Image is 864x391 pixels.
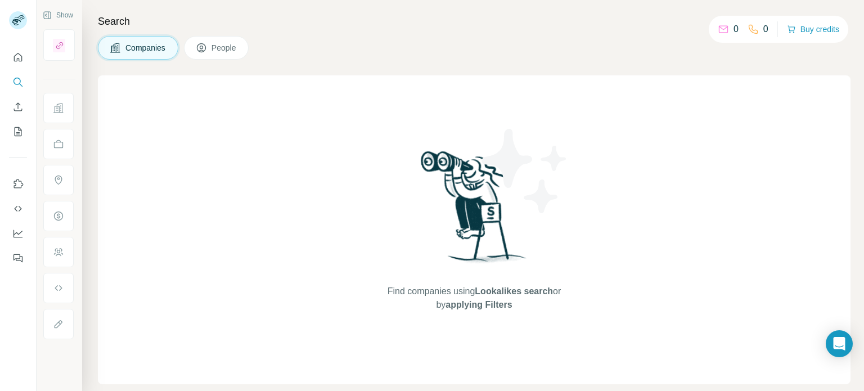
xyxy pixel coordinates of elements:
img: Surfe Illustration - Woman searching with binoculars [416,148,533,273]
span: Lookalikes search [475,286,553,296]
button: Use Surfe API [9,199,27,219]
button: Feedback [9,248,27,268]
button: Quick start [9,47,27,68]
button: My lists [9,122,27,142]
span: Companies [125,42,166,53]
button: Show [35,7,81,24]
span: People [211,42,237,53]
span: applying Filters [445,300,512,309]
button: Search [9,72,27,92]
h4: Search [98,14,850,29]
button: Use Surfe on LinkedIn [9,174,27,194]
span: Find companies using or by [384,285,564,312]
img: Surfe Illustration - Stars [474,120,575,222]
button: Enrich CSV [9,97,27,117]
p: 0 [733,23,739,36]
button: Dashboard [9,223,27,244]
p: 0 [763,23,768,36]
div: Open Intercom Messenger [826,330,853,357]
button: Buy credits [787,21,839,37]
